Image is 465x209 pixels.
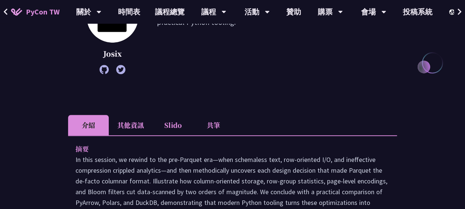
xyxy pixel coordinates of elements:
[152,115,193,135] li: Slido
[75,143,375,154] p: 摘要
[109,115,152,135] li: 其他資訊
[26,6,60,17] span: PyCon TW
[11,8,22,16] img: Home icon of PyCon TW 2025
[68,115,109,135] li: 介紹
[4,3,67,21] a: PyCon TW
[193,115,234,135] li: 共筆
[87,48,138,59] p: Josix
[449,9,456,15] img: Locale Icon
